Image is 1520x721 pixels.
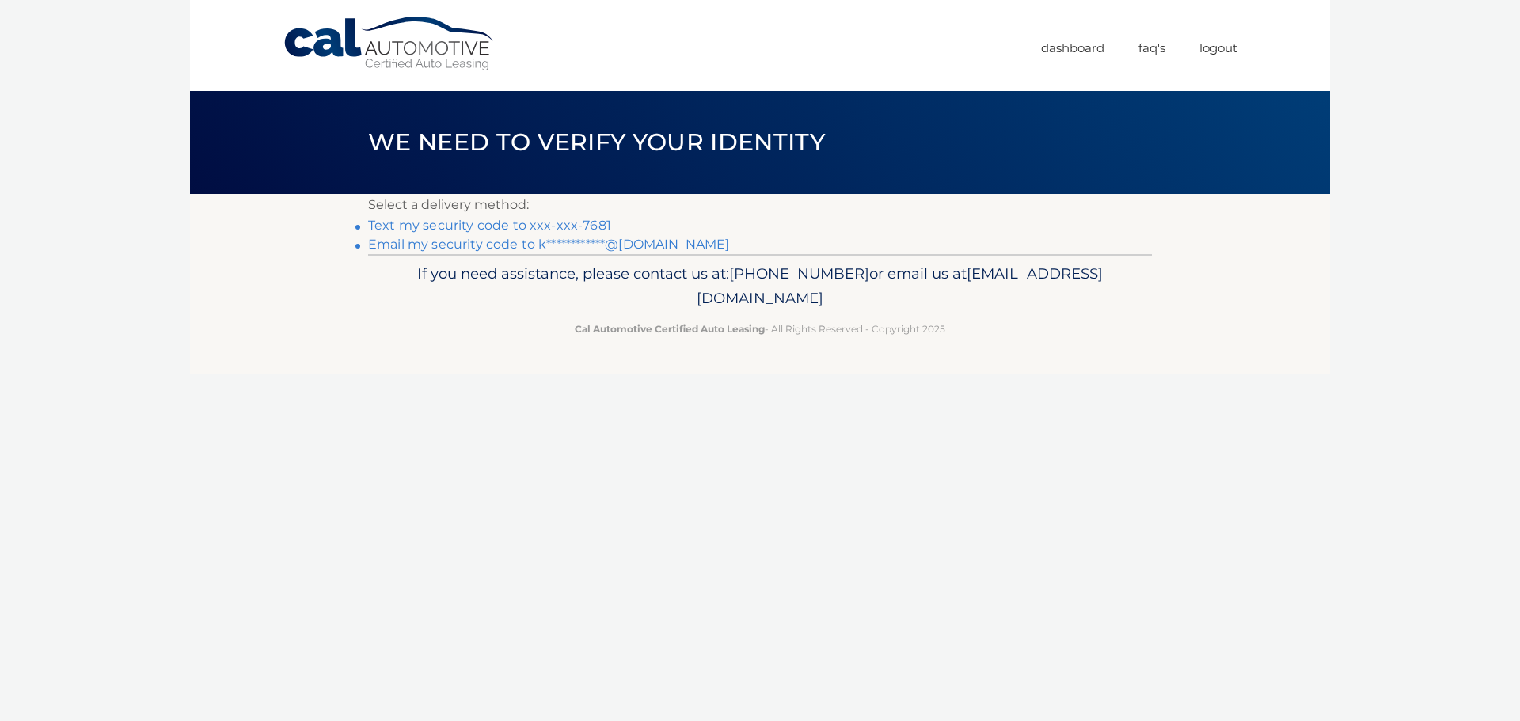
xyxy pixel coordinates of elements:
a: FAQ's [1138,35,1165,61]
p: - All Rights Reserved - Copyright 2025 [378,321,1142,337]
a: Logout [1199,35,1237,61]
strong: Cal Automotive Certified Auto Leasing [575,323,765,335]
p: If you need assistance, please contact us at: or email us at [378,261,1142,312]
a: Text my security code to xxx-xxx-7681 [368,218,611,233]
span: [PHONE_NUMBER] [729,264,869,283]
span: We need to verify your identity [368,127,825,157]
a: Dashboard [1041,35,1104,61]
a: Cal Automotive [283,16,496,72]
p: Select a delivery method: [368,194,1152,216]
